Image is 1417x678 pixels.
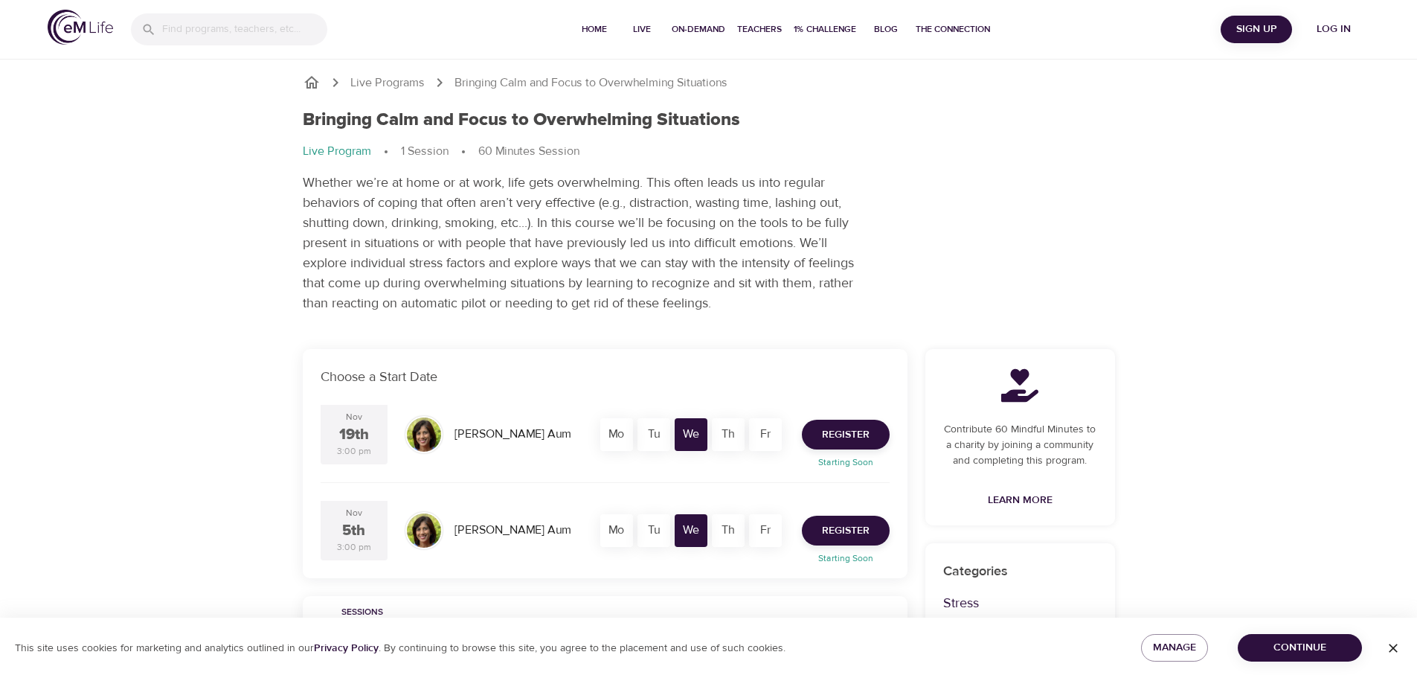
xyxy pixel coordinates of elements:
[600,514,633,547] div: Mo
[943,593,1097,613] p: Stress
[350,74,425,92] a: Live Programs
[600,418,633,451] div: Mo
[342,520,365,542] div: 5th
[303,109,740,131] h1: Bringing Calm and Focus to Overwhelming Situations
[822,522,870,540] span: Register
[449,420,586,449] div: [PERSON_NAME] Aum
[162,13,327,45] input: Find programs, teachers, etc...
[1221,16,1292,43] button: Sign Up
[988,491,1053,510] span: Learn More
[1227,20,1286,39] span: Sign Up
[749,514,782,547] div: Fr
[712,514,745,547] div: Th
[454,74,727,92] p: Bringing Calm and Focus to Overwhelming Situations
[303,143,371,160] p: Live Program
[1304,20,1363,39] span: Log in
[794,22,856,37] span: 1% Challenge
[637,514,670,547] div: Tu
[822,426,870,444] span: Register
[802,420,890,450] button: Register
[303,143,1115,161] nav: breadcrumb
[346,507,362,519] div: Nov
[943,613,1097,633] p: Emotions
[793,455,899,469] p: Starting Soon
[449,516,586,545] div: [PERSON_NAME] Aum
[793,551,899,565] p: Starting Soon
[478,143,579,160] p: 60 Minutes Session
[312,605,413,621] span: Sessions
[916,22,990,37] span: The Connection
[576,22,612,37] span: Home
[637,418,670,451] div: Tu
[749,418,782,451] div: Fr
[675,418,707,451] div: We
[1250,639,1350,657] span: Continue
[314,642,379,655] a: Privacy Policy
[1141,634,1208,662] button: Manage
[401,143,449,160] p: 1 Session
[339,424,369,446] div: 19th
[303,74,1115,92] nav: breadcrumb
[982,487,1058,514] a: Learn More
[1238,634,1362,662] button: Continue
[303,173,861,313] p: Whether we’re at home or at work, life gets overwhelming. This often leads us into regular behavi...
[1298,16,1369,43] button: Log in
[802,516,890,546] button: Register
[868,22,904,37] span: Blog
[943,561,1097,581] p: Categories
[737,22,782,37] span: Teachers
[675,514,707,547] div: We
[337,445,371,458] div: 3:00 pm
[943,422,1097,469] p: Contribute 60 Mindful Minutes to a charity by joining a community and completing this program.
[672,22,725,37] span: On-Demand
[337,541,371,554] div: 3:00 pm
[1153,639,1196,657] span: Manage
[712,418,745,451] div: Th
[321,367,890,387] p: Choose a Start Date
[346,411,362,423] div: Nov
[48,10,113,45] img: logo
[624,22,660,37] span: Live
